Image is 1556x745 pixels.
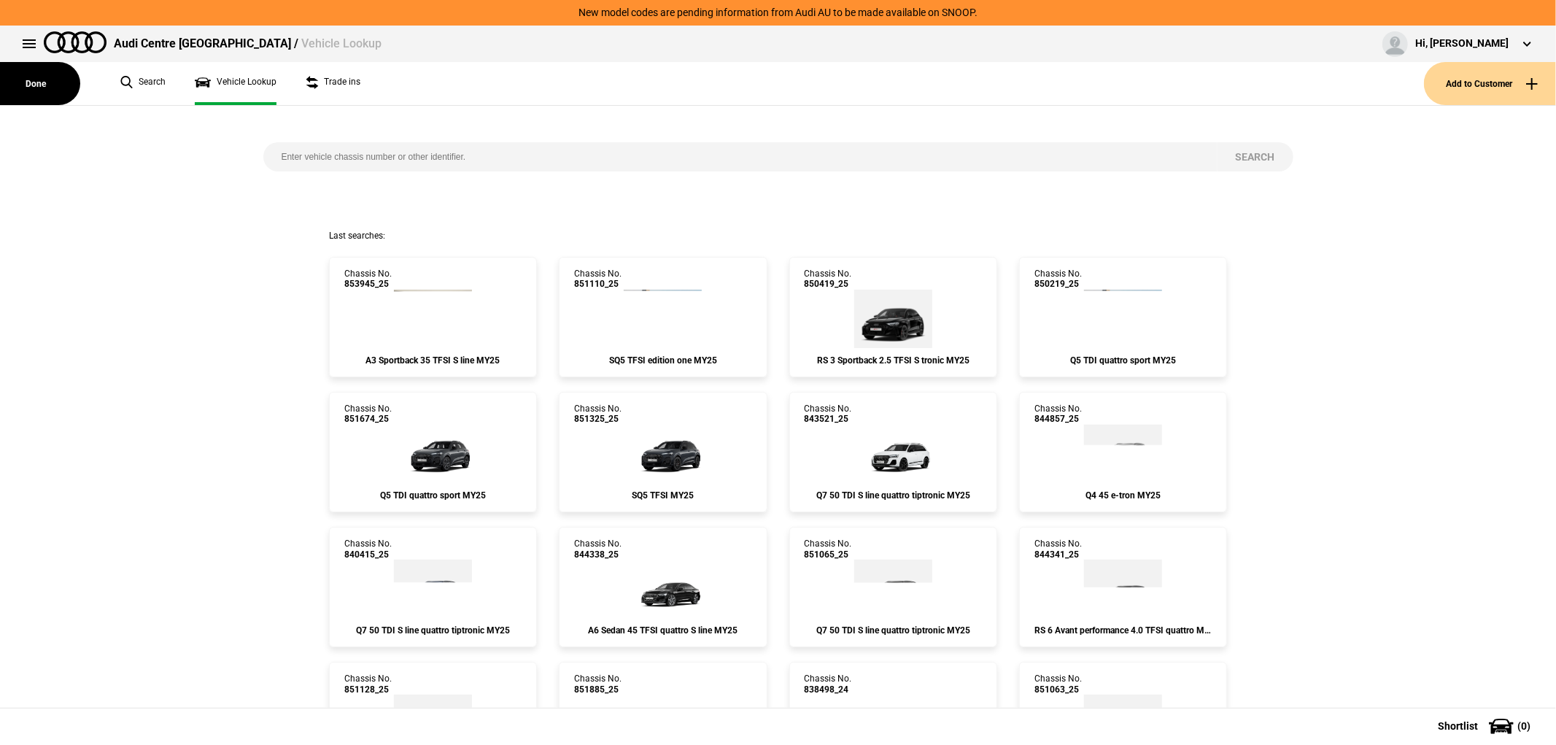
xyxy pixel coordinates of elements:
[329,231,385,241] span: Last searches:
[574,404,622,425] div: Chassis No.
[1034,269,1082,290] div: Chassis No.
[574,355,751,366] div: SQ5 TFSI edition one MY25
[624,290,702,348] img: Audi_GUBS5Y_25LE_GX_S5S5_PAH_6FJ_(Nadin:_6FJ_C56_PAH)_ext.png
[114,36,382,52] div: Audi Centre [GEOGRAPHIC_DATA] /
[805,539,852,560] div: Chassis No.
[1517,721,1530,731] span: ( 0 )
[344,355,522,366] div: A3 Sportback 35 TFSI S line MY25
[805,684,852,695] span: 838498_24
[805,549,852,560] span: 851065_25
[1034,625,1212,636] div: RS 6 Avant performance 4.0 TFSI quattro MY25
[389,425,476,483] img: Audi_GUBAUY_25S_GX_6Y6Y_WA9_PAH_5MB_6FJ_PQ7_WXC_PWL_PYH_H65_CB2_(Nadin:_5MB_6FJ_C56_CB2_H65_PAH_P...
[805,490,982,501] div: Q7 50 TDI S line quattro tiptronic MY25
[805,279,852,289] span: 850419_25
[574,549,622,560] span: 844338_25
[344,490,522,501] div: Q5 TDI quattro sport MY25
[805,625,982,636] div: Q7 50 TDI S line quattro tiptronic MY25
[574,539,622,560] div: Chassis No.
[1034,279,1082,289] span: 850219_25
[1438,721,1478,731] span: Shortlist
[394,290,472,348] img: Audi_8YFCYG_25_EI_6Y6Y_WBX_3FB_3L5_WXC_WXC-1_PWL_PY5_PYY_U35_(Nadin:_3FB_3L5_6FJ_C56_PWL_PY5_PYY_...
[1034,673,1082,695] div: Chassis No.
[1034,355,1212,366] div: Q5 TDI quattro sport MY25
[344,404,392,425] div: Chassis No.
[574,684,622,695] span: 851885_25
[854,560,932,618] img: Audi_4MQCN2_25_EI_0E0E_PAH_WA7_WC7_N0Q_54K_(Nadin:_54K_C95_N0Q_PAH_WA7_WC7)_ext.png
[44,31,107,53] img: audi.png
[1084,425,1162,483] img: Audi_F4BA53_25_AO_2L2L_3FU_4ZD_WA7_WA2_3S2_FB5_PY5_PYY_55K_QQ9_(Nadin:_3FU_3S2_4ZD_55K_6FJ_C18_FB...
[1218,142,1293,171] button: Search
[1415,36,1509,51] div: Hi, [PERSON_NAME]
[195,62,276,105] a: Vehicle Lookup
[619,560,707,618] img: Audi_4A2C7Y_25_MZ_0E0E_WA2_PXC_N2R_5TG_WQS_F57_(Nadin:_5TG_C77_F57_N2R_PXC_WA2_WQS)_ext.png
[344,549,392,560] span: 840415_25
[805,269,852,290] div: Chassis No.
[344,625,522,636] div: Q7 50 TDI S line quattro tiptronic MY25
[344,414,392,424] span: 851674_25
[574,490,751,501] div: SQ5 TFSI MY25
[1084,560,1162,618] img: Audi_4A5RRA_25_UB_R5R5_WC7_4ZP_5MK_6FA_(Nadin:_4ZP_5MK_6FA_C78_WC7)_ext.png
[574,279,622,289] span: 851110_25
[805,404,852,425] div: Chassis No.
[854,290,932,348] img: Audi_8YFRWY_25_TG_0E0E_6FA_PEJ_(Nadin:_6FA_C48_PEJ)_ext.png
[805,673,852,695] div: Chassis No.
[344,539,392,560] div: Chassis No.
[1034,684,1082,695] span: 851063_25
[1034,549,1082,560] span: 844341_25
[574,625,751,636] div: A6 Sedan 45 TFSI quattro S line MY25
[574,414,622,424] span: 851325_25
[301,36,382,50] span: Vehicle Lookup
[344,673,392,695] div: Chassis No.
[1034,404,1082,425] div: Chassis No.
[1084,290,1162,348] img: Audi_GUBAUY_25S_GX_6Y6Y_WA9_PAH_WA7_5MB_6FJ_WXC_PWL_PYH_F80_H65_(Nadin:_5MB_6FJ_C56_F80_H65_PAH_P...
[1034,539,1082,560] div: Chassis No.
[1424,62,1556,105] button: Add to Customer
[574,673,622,695] div: Chassis No.
[344,684,392,695] span: 851128_25
[344,279,392,289] span: 853945_25
[1034,490,1212,501] div: Q4 45 e-tron MY25
[805,355,982,366] div: RS 3 Sportback 2.5 TFSI S tronic MY25
[574,269,622,290] div: Chassis No.
[1416,708,1556,744] button: Shortlist(0)
[394,560,472,618] img: Audi_4MQCN2_25_EI_D6D6_WC7_PAH_54K_(Nadin:_54K_C88_PAH_SC4_WC7)_ext.png
[619,425,707,483] img: Audi_GUBS5Y_25S_GX_N7N7_PAH_5MK_WA2_6FJ_53A_PYH_PWO_Y4T_(Nadin:_53A_5MK_6FJ_C56_PAH_PWO_PYH_WA2_Y...
[849,425,937,483] img: Audi_4MQCN2_25_EI_2Y2Y_PAH_F71_6FJ_(Nadin:_6FJ_C90_F71_PAH)_ext.png
[306,62,360,105] a: Trade ins
[120,62,166,105] a: Search
[263,142,1218,171] input: Enter vehicle chassis number or other identifier.
[1034,414,1082,424] span: 844857_25
[805,414,852,424] span: 843521_25
[344,269,392,290] div: Chassis No.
